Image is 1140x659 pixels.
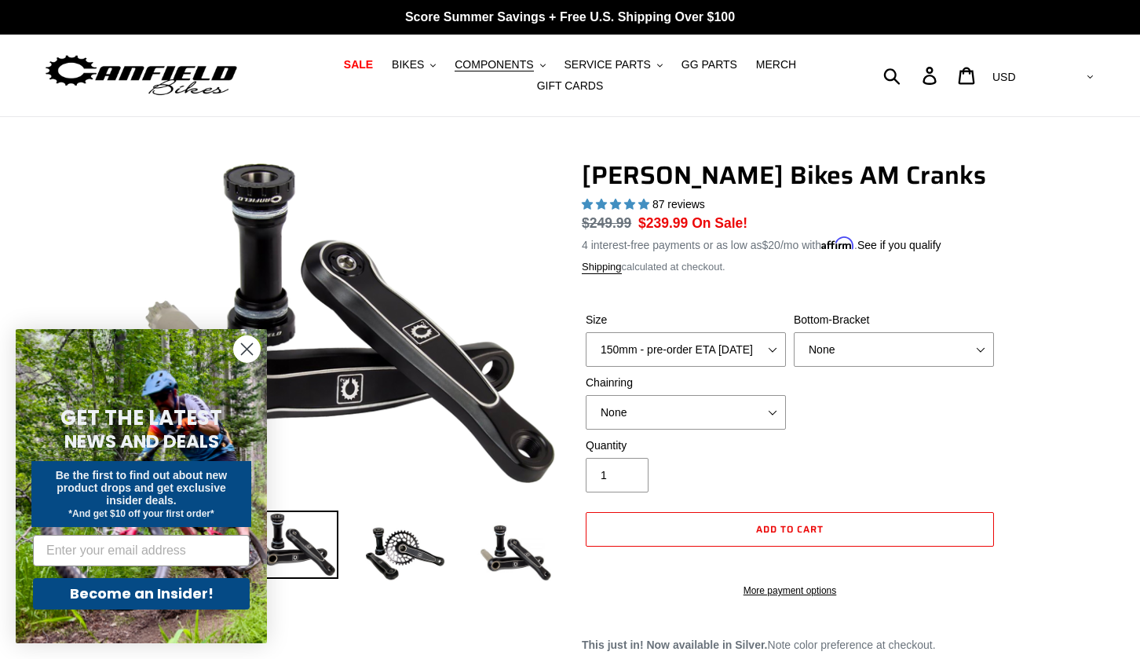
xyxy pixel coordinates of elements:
input: Search [892,58,932,93]
a: SALE [336,54,381,75]
p: 4 interest-free payments or as low as /mo with . [582,233,941,254]
button: BIKES [384,54,444,75]
a: More payment options [586,584,994,598]
span: GET THE LATEST [60,404,222,432]
label: Quantity [586,438,786,454]
label: Size [586,312,786,328]
span: 4.97 stars [582,198,652,211]
span: On Sale! [692,213,747,233]
span: *And get $10 off your first order* [68,508,214,519]
label: Bottom-Bracket [794,312,994,328]
span: GG PARTS [681,58,737,71]
a: GG PARTS [674,54,745,75]
span: NEWS AND DEALS [64,429,219,454]
img: Load image into Gallery viewer, Canfield Bikes AM Cranks [362,511,448,597]
span: SERVICE PARTS [564,58,650,71]
a: Shipping [582,261,622,274]
span: GIFT CARDS [537,79,604,93]
a: See if you qualify - Learn more about Affirm Financing (opens in modal) [857,239,941,251]
strong: This just in! Now available in Silver. [582,639,768,651]
div: calculated at checkout. [582,259,998,275]
span: BIKES [392,58,424,71]
span: SALE [344,58,373,71]
input: Enter your email address [33,535,250,566]
span: 87 reviews [652,198,705,211]
span: COMPONENTS [455,58,533,71]
s: $249.99 [582,215,631,231]
a: MERCH [748,54,804,75]
img: Canfield Bikes [43,51,239,101]
span: Be the first to find out about new product drops and get exclusive insider deals. [56,469,228,507]
span: Add to cart [756,522,824,536]
button: COMPONENTS [447,54,553,75]
button: Add to cart [586,512,994,547]
a: GIFT CARDS [529,75,612,97]
label: Chainring [586,375,786,391]
h1: [PERSON_NAME] Bikes AM Cranks [582,160,998,190]
button: SERVICE PARTS [556,54,670,75]
span: $20 [762,239,780,251]
img: Load image into Gallery viewer, Canfield Cranks [252,511,338,580]
button: Become an Insider! [33,578,250,610]
p: Note color preference at checkout. [582,637,998,654]
button: Close dialog [233,335,261,363]
span: MERCH [756,58,796,71]
span: Affirm [821,236,854,250]
span: $239.99 [638,215,688,231]
img: Load image into Gallery viewer, CANFIELD-AM_DH-CRANKS [472,511,558,597]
